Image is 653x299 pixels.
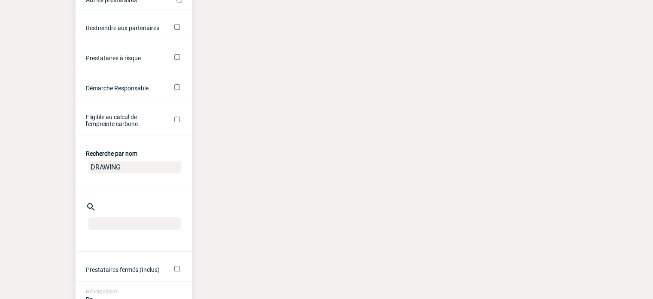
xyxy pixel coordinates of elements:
label: Recherche par nom [86,150,137,157]
input: Eligible au calcul de l'empreinte carbone [174,117,180,122]
input: Démarche Responsable [174,84,180,90]
label: Restreindre aux partenaires [86,25,163,31]
label: Prestataires fermés (Inclus) [86,266,163,273]
img: search-24-px.png [86,202,96,212]
label: Eligible au calcul de l'empreinte carbone [86,114,163,127]
label: Prestataires à risque [86,55,163,62]
span: Hébergement [86,289,117,295]
label: Démarche Responsable [86,85,163,92]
